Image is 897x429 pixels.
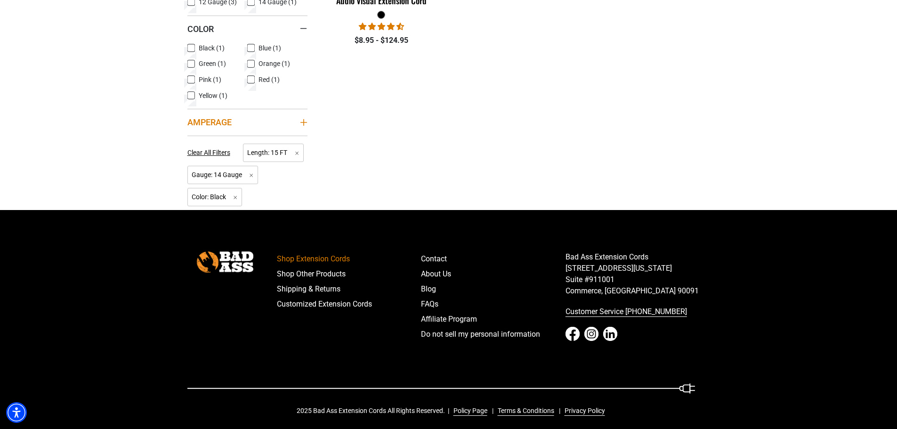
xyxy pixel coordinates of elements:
a: Facebook - open in a new tab [566,327,580,341]
a: Length: 15 FT [243,148,304,157]
span: Orange (1) [259,60,290,67]
span: Pink (1) [199,76,221,83]
span: Clear All Filters [187,149,230,156]
a: Instagram - open in a new tab [584,327,598,341]
a: call 833-674-1699 [566,304,710,319]
a: Shop Other Products [277,267,421,282]
p: Bad Ass Extension Cords [STREET_ADDRESS][US_STATE] Suite #911001 Commerce, [GEOGRAPHIC_DATA] 90091 [566,251,710,297]
a: Do not sell my personal information [421,327,566,342]
span: Color [187,24,214,34]
div: Accessibility Menu [6,402,27,423]
a: Customized Extension Cords [277,297,421,312]
span: 4.72 stars [359,22,404,31]
summary: Amperage [187,109,307,135]
span: Length: 15 FT [243,144,304,162]
a: Gauge: 14 Gauge [187,170,259,179]
span: Blue (1) [259,45,281,51]
span: Red (1) [259,76,280,83]
a: Clear All Filters [187,148,234,158]
a: Affiliate Program [421,312,566,327]
div: 2025 Bad Ass Extension Cords All Rights Reserved. [297,406,612,416]
a: Blog [421,282,566,297]
a: Shipping & Returns [277,282,421,297]
span: Yellow (1) [199,92,227,99]
span: Gauge: 14 Gauge [187,166,259,184]
summary: Color [187,16,307,42]
span: Amperage [187,117,232,128]
a: Policy Page [450,406,487,416]
span: Black (1) [199,45,225,51]
a: LinkedIn - open in a new tab [603,327,617,341]
a: Color: Black [187,192,242,201]
img: Bad Ass Extension Cords [197,251,253,273]
a: About Us [421,267,566,282]
a: Shop Extension Cords [277,251,421,267]
div: $8.95 - $124.95 [322,35,442,46]
span: Green (1) [199,60,226,67]
a: FAQs [421,297,566,312]
a: Contact [421,251,566,267]
span: Color: Black [187,188,242,206]
a: Terms & Conditions [494,406,554,416]
a: Privacy Policy [561,406,605,416]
